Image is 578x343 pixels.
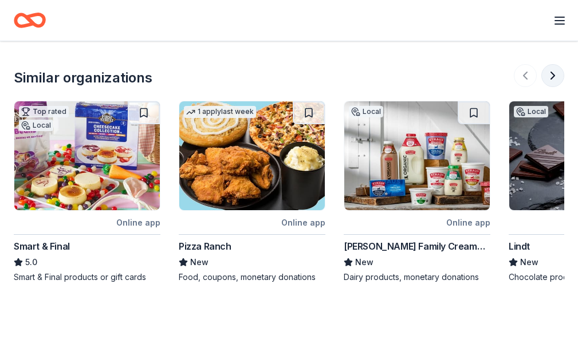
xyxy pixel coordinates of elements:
[19,120,53,131] div: Local
[520,255,538,269] span: New
[14,239,70,253] div: Smart & Final
[281,215,325,230] div: Online app
[184,106,256,118] div: 1 apply last week
[349,106,383,117] div: Local
[355,255,373,269] span: New
[179,101,325,210] img: Image for Pizza Ranch
[446,215,490,230] div: Online app
[344,239,490,253] div: [PERSON_NAME] Family Creamery
[190,255,209,269] span: New
[14,101,160,210] img: Image for Smart & Final
[14,7,46,34] a: Home
[179,271,325,283] div: Food, coupons, monetary donations
[509,239,530,253] div: Lindt
[25,255,37,269] span: 5.0
[179,101,325,283] a: Image for Pizza Ranch1 applylast weekOnline appPizza RanchNewFood, coupons, monetary donations
[14,69,152,87] div: Similar organizations
[179,239,231,253] div: Pizza Ranch
[116,215,160,230] div: Online app
[14,101,160,283] a: Image for Smart & FinalTop ratedLocalOnline appSmart & Final5.0Smart & Final products or gift cards
[344,271,490,283] div: Dairy products, monetary donations
[344,101,490,210] img: Image for Straus Family Creamery
[344,101,490,283] a: Image for Straus Family CreameryLocalOnline app[PERSON_NAME] Family CreameryNewDairy products, mo...
[19,106,69,117] div: Top rated
[14,271,160,283] div: Smart & Final products or gift cards
[514,106,548,117] div: Local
